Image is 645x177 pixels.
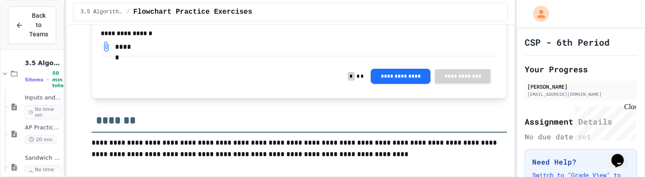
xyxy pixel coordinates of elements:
[25,135,57,144] span: 20 min
[524,4,551,24] div: My Account
[527,91,634,98] div: [EMAIL_ADDRESS][DOMAIN_NAME]
[25,154,61,162] span: Sandwich Algorithm
[532,157,630,167] h3: Need Help?
[608,142,636,168] iframe: chat widget
[127,8,130,16] span: /
[52,71,65,88] span: 50 min total
[525,63,637,75] h2: Your Progress
[25,105,61,119] span: No time set
[25,77,43,83] span: 5 items
[81,8,123,16] span: 3.5 Algorithms Practice
[133,7,252,17] span: Flowchart Practice Exercises
[29,11,49,39] span: Back to Teams
[572,103,636,141] iframe: chat widget
[525,131,637,142] div: No due date set
[25,94,61,102] span: Inputs and Outputs
[525,36,610,48] h1: CSP - 6th Period
[101,41,111,52] a: Download
[25,124,61,132] span: AP Practice Questions
[525,115,637,128] h2: Assignment Details
[25,59,61,67] span: 3.5 Algorithms Practice
[4,4,61,56] div: Chat with us now!Close
[527,83,634,90] div: [PERSON_NAME]
[47,76,49,83] span: •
